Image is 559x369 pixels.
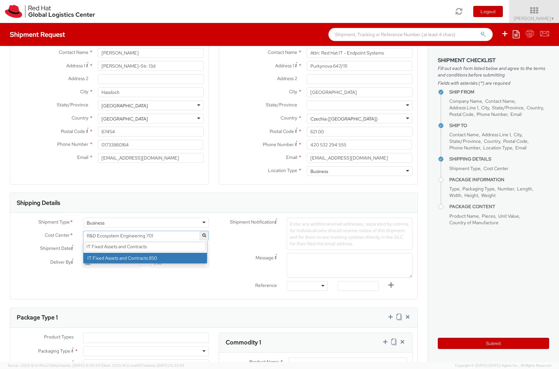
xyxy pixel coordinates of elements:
[263,141,294,147] span: Phone Number
[449,90,549,95] h4: Ship From
[77,154,88,160] span: Email
[481,192,496,198] span: Weight
[45,232,70,239] span: Cost Center
[492,105,524,111] span: State/Province
[83,231,209,241] span: R&D Ecosystem Engineering 701
[438,80,549,86] span: Fields with asterisks (*) are required
[498,186,514,192] span: Number
[10,31,65,38] h4: Shipment Request
[83,253,207,263] li: IT Fixed Assets and Contracts 850
[57,141,88,147] span: Phone Number
[449,111,474,117] span: Postal Code
[328,28,493,41] input: Shipment, Tracking or Reference Number (at least 4 chars)
[483,145,512,151] span: Location Type
[484,138,500,144] span: Country
[101,116,148,122] div: [GEOGRAPHIC_DATA]
[449,98,482,104] span: Company Name
[68,76,88,81] span: Address 2
[449,132,479,138] span: Contact Name
[438,57,549,63] h3: Shipment Checklist
[87,233,205,239] span: R&D Ecosystem Engineering 701
[54,361,70,367] span: Number
[268,167,297,173] span: Location Type
[44,334,74,340] span: Product Types
[473,6,503,17] button: Logout
[498,213,519,219] span: Unit Value
[5,5,95,18] img: rh-logistics-00dfa346123c4ec078e1.svg
[226,339,261,346] h3: Commodity 1
[464,192,478,198] span: Height
[449,177,549,182] h4: Package Information
[59,49,88,55] span: Contact Name
[449,105,478,111] span: Address Line 1
[286,154,297,160] span: Email
[449,204,549,209] h4: Package Content
[256,255,274,261] span: Message
[249,359,279,365] span: Product Name
[66,63,85,69] span: Address 1
[268,49,297,55] span: Contact Name
[270,128,294,134] span: Postal Code
[80,89,88,95] span: City
[485,98,515,104] span: Contact Name
[255,282,277,288] span: Reference
[61,128,85,134] span: Postal Code
[449,165,481,171] span: Shipment Type
[449,138,481,144] span: State/Province
[449,157,549,162] h4: Shipping Details
[8,363,100,368] span: Server: 2025.16.0-1ffcc23b9e2
[230,219,275,226] span: Shipment Notification
[449,145,480,151] span: Phone Number
[144,363,184,368] span: master, [DATE] 12:25:43
[280,115,297,121] span: Country
[526,105,543,111] span: Country
[57,102,88,108] span: State/Province
[17,200,60,206] h3: Shipping Details
[38,348,70,354] span: Packaging Type
[266,102,297,108] span: State/Province
[462,186,495,192] span: Packaging Type
[514,15,555,21] span: [PERSON_NAME]
[289,89,297,95] span: City
[72,115,88,121] span: Country
[438,65,549,78] span: Fill out each form listed below and agree to the terms and conditions before submitting
[277,76,297,81] span: Address 2
[510,111,522,117] span: Email
[60,363,100,368] span: master, [DATE] 12:29:29
[477,111,507,117] span: Phone Number
[515,145,526,151] span: Email
[481,105,489,111] span: City
[455,363,551,368] span: Copyright © [DATE]-[DATE] Agistix Inc., All Rights Reserved
[449,192,461,198] span: Width
[310,116,378,122] div: Czechia ([GEOGRAPHIC_DATA])
[17,314,58,321] h3: Package Type 1
[483,165,508,171] span: Cost Center
[50,259,71,266] span: Deliver By
[482,213,495,219] span: Pieces
[482,132,511,138] span: Address Line 1
[290,221,409,247] span: Enter any additional email addresses, separated by comma, for individuals who should receive noti...
[38,219,70,226] span: Shipment Type
[87,220,104,226] div: Business
[517,186,532,192] span: Length
[438,338,549,349] button: Submit
[449,220,499,226] span: Country of Manufacture
[40,245,71,252] span: Shipment Date
[275,63,294,69] span: Address 1
[551,16,555,21] span: ▼
[514,132,522,138] span: City
[101,363,184,368] span: Client: 2025.14.0-cea8157
[449,123,549,128] h4: Ship To
[449,186,459,192] span: Type
[310,168,328,175] div: Business
[101,102,148,109] div: [GEOGRAPHIC_DATA]
[503,138,527,144] span: Postal Code
[449,213,479,219] span: Product Name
